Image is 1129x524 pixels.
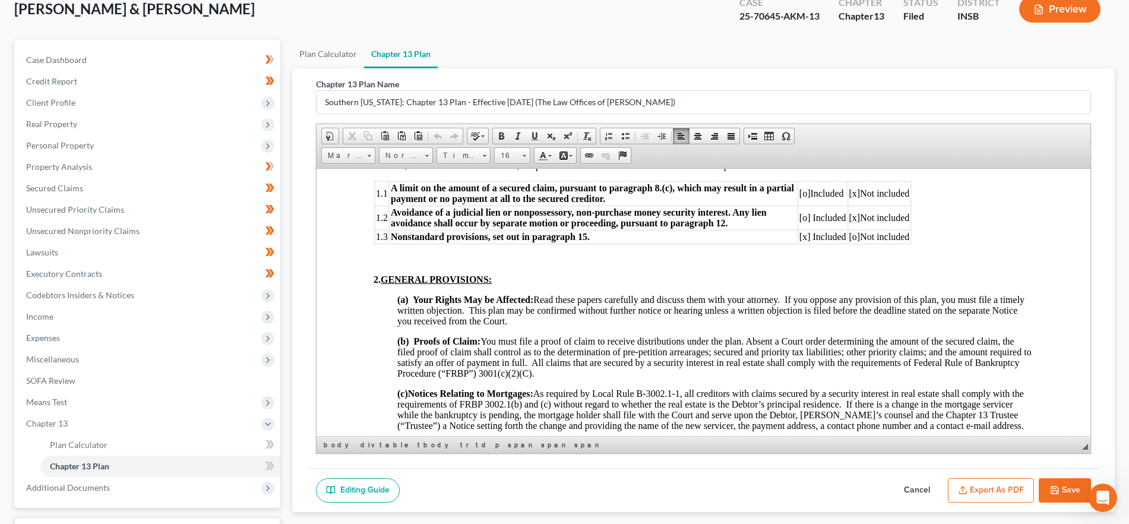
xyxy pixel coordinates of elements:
[473,439,492,451] a: td element
[505,439,537,451] a: span element
[14,86,37,109] img: Profile image for Emma
[26,183,83,193] span: Secured Claims
[437,147,491,164] a: Times New Roman
[690,128,706,144] a: Center
[839,10,884,23] div: Chapter
[494,147,530,164] a: 16
[42,130,110,140] span: You're welcome!
[617,128,634,144] a: Insert/Remove Bulleted List
[360,128,377,144] a: Copy
[113,361,147,374] div: • [DATE]
[1089,484,1117,512] iframe: Intercom live chat
[761,128,777,144] a: Table
[14,217,37,241] img: Profile image for Emma
[42,229,111,242] div: [PERSON_NAME]
[17,242,280,263] a: Lawsuits
[17,71,280,92] a: Credit Report
[14,349,37,373] img: Profile image for Katie
[777,128,794,144] a: Insert Special Character
[113,185,147,198] div: • [DATE]
[42,317,111,330] div: [PERSON_NAME]
[14,42,37,65] img: Profile image for Emma
[26,97,75,108] span: Client Profile
[26,397,67,407] span: Means Test
[495,148,518,163] span: 16
[17,156,280,178] a: Property Analysis
[42,53,111,66] div: [PERSON_NAME]
[874,10,884,21] span: 13
[88,5,152,26] h1: Messages
[358,439,376,451] a: div element
[17,370,280,392] a: SOFA Review
[26,140,94,150] span: Personal Property
[26,55,87,65] span: Case Dashboard
[437,148,479,163] span: Times New Roman
[26,375,75,386] span: SOFA Review
[317,169,1090,436] iframe: Rich Text Editor, document-ckeditor
[42,273,111,286] div: [PERSON_NAME]
[14,261,37,285] img: Profile image for Emma
[458,439,472,451] a: tr element
[1039,478,1091,503] button: Save
[42,361,111,374] div: [PERSON_NAME]
[903,10,938,23] div: Filed
[415,439,457,451] a: tbody element
[113,317,147,330] div: • [DATE]
[597,148,614,163] a: Unlink
[379,147,433,164] a: Normal
[26,290,134,300] span: Codebtors Insiders & Notices
[572,439,604,451] a: span element
[42,97,111,110] div: [PERSON_NAME]
[17,178,280,199] a: Secured Claims
[113,53,155,66] div: • 46m ago
[50,440,107,450] span: Plan Calculator
[429,128,446,144] a: Undo
[79,371,158,418] button: Messages
[26,418,68,428] span: Chapter 13
[316,78,399,90] label: Chapter 13 Plan Name
[377,128,393,144] a: Paste
[113,97,147,110] div: • [DATE]
[706,128,723,144] a: Align Right
[42,141,111,154] div: [PERSON_NAME]
[292,40,364,68] a: Plan Calculator
[493,128,510,144] a: Bold
[17,220,280,242] a: Unsecured Nonpriority Claims
[26,226,140,236] span: Unsecured Nonpriority Claims
[321,147,375,164] a: Marker
[17,263,280,285] a: Executory Contracts
[891,478,943,503] button: Cancel
[579,128,596,144] a: Remove Format
[26,269,102,279] span: Executory Contracts
[17,199,280,220] a: Unsecured Priority Claims
[17,49,280,71] a: Case Dashboard
[343,128,360,144] a: Cut
[393,128,410,144] a: Paste as plain text
[42,185,111,198] div: [PERSON_NAME]
[50,461,109,471] span: Chapter 13 Plan
[957,10,1000,23] div: INSB
[380,148,421,163] span: Normal
[26,354,79,364] span: Miscellaneous
[637,128,653,144] a: Decrease Indent
[493,439,504,451] a: p element
[113,273,147,286] div: • [DATE]
[377,439,414,451] a: table element
[364,40,438,68] a: Chapter 13 Plan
